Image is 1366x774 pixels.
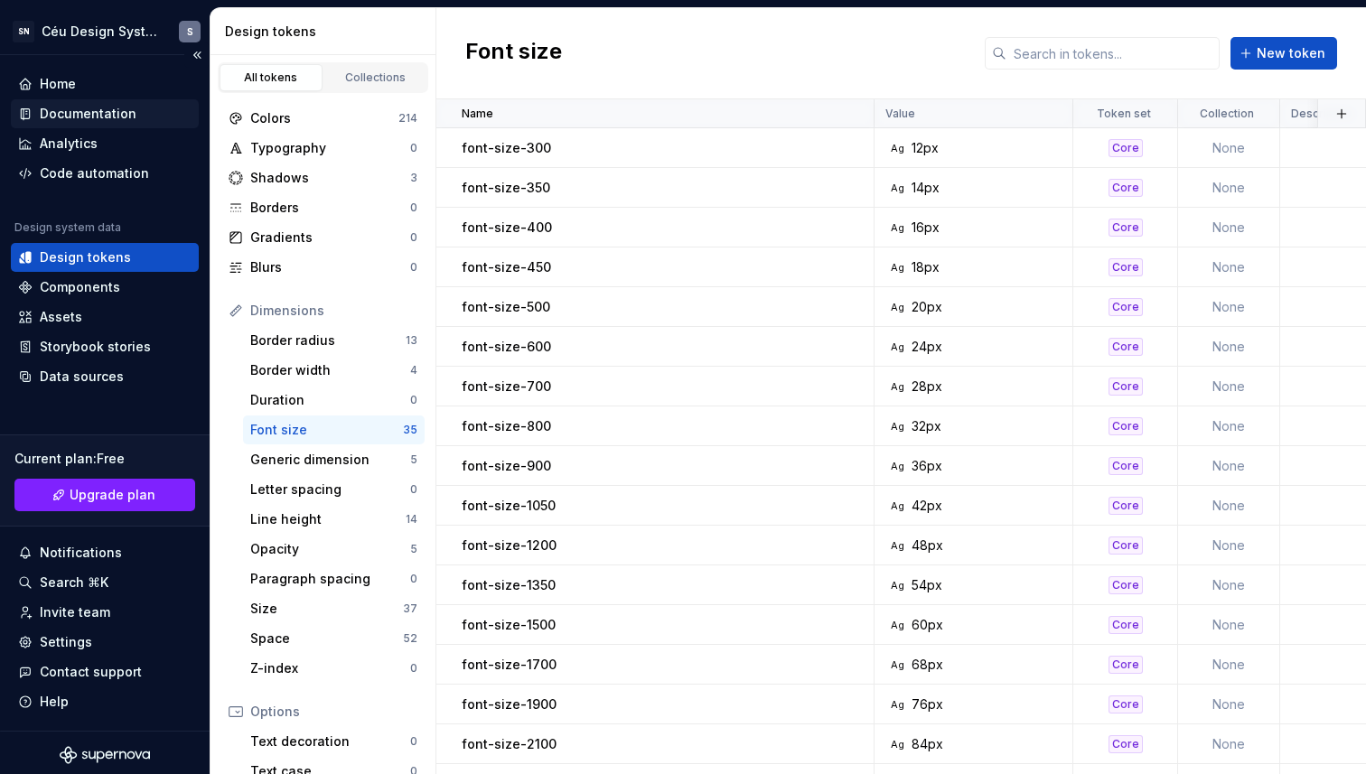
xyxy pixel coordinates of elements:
a: Upgrade plan [14,479,195,511]
div: 0 [410,260,417,275]
p: Collection [1200,107,1254,121]
div: 28px [912,378,942,396]
div: 13 [406,333,417,348]
div: Border width [250,361,410,379]
div: Ag [890,181,904,195]
a: Z-index0 [243,654,425,683]
a: Storybook stories [11,332,199,361]
div: Design tokens [40,248,131,266]
div: Core [1109,616,1143,634]
a: Opacity5 [243,535,425,564]
a: Typography0 [221,134,425,163]
div: Typography [250,139,410,157]
td: None [1178,168,1280,208]
p: font-size-900 [462,457,551,475]
div: 60px [912,616,943,634]
td: None [1178,208,1280,247]
div: Core [1109,695,1143,713]
div: Core [1109,735,1143,753]
div: Ag [890,141,904,155]
div: Core [1109,417,1143,435]
button: Search ⌘K [11,568,199,597]
div: Text decoration [250,732,410,751]
a: Border radius13 [243,326,425,355]
td: None [1178,367,1280,406]
div: 32px [912,417,941,435]
div: Core [1109,536,1143,555]
button: New token [1230,37,1337,70]
div: SN [13,21,34,42]
div: Search ⌘K [40,574,108,592]
div: Core [1109,656,1143,674]
a: Code automation [11,159,199,188]
div: 0 [410,661,417,676]
button: Notifications [11,538,199,567]
div: 5 [410,542,417,556]
p: font-size-1350 [462,576,556,594]
div: Ag [890,618,904,632]
div: Ag [890,260,904,275]
div: Colors [250,109,398,127]
div: Letter spacing [250,480,410,499]
td: None [1178,446,1280,486]
p: font-size-350 [462,179,550,197]
div: Ag [890,379,904,394]
div: 52 [403,631,417,646]
div: Data sources [40,368,124,386]
div: Invite team [40,603,110,621]
button: Contact support [11,657,199,686]
span: Upgrade plan [70,486,155,504]
a: Gradients0 [221,223,425,252]
div: 0 [410,200,417,215]
div: Design system data [14,220,121,235]
a: Home [11,70,199,98]
a: Duration0 [243,386,425,415]
div: 54px [912,576,942,594]
p: font-size-700 [462,378,551,396]
div: 14px [912,179,940,197]
a: Size37 [243,594,425,623]
div: 16px [912,219,940,237]
p: font-size-500 [462,298,550,316]
p: Description [1291,107,1353,121]
div: Core [1109,219,1143,237]
div: 20px [912,298,942,316]
div: Core [1109,139,1143,157]
td: None [1178,247,1280,287]
div: Core [1109,179,1143,197]
a: Documentation [11,99,199,128]
button: Help [11,687,199,716]
p: font-size-1700 [462,656,557,674]
div: Assets [40,308,82,326]
a: Shadows3 [221,163,425,192]
div: 4 [410,363,417,378]
div: 0 [410,393,417,407]
a: Font size35 [243,415,425,444]
div: Core [1109,497,1143,515]
div: Settings [40,633,92,651]
div: Ag [890,300,904,314]
div: 0 [410,482,417,497]
div: Borders [250,199,410,217]
p: Token set [1097,107,1151,121]
a: Components [11,273,199,302]
td: None [1178,605,1280,645]
div: Generic dimension [250,451,410,469]
div: 0 [410,734,417,749]
div: Border radius [250,331,406,350]
div: Size [250,600,403,618]
div: Ag [890,578,904,592]
div: 76px [912,695,943,713]
div: Core [1109,576,1143,594]
div: Storybook stories [40,338,151,356]
td: None [1178,128,1280,168]
div: 18px [912,258,940,276]
svg: Supernova Logo [60,746,150,764]
a: Invite team [11,598,199,627]
div: Ag [890,220,904,235]
div: Home [40,75,76,93]
div: Options [250,703,417,721]
td: None [1178,565,1280,605]
div: Ag [890,419,904,434]
div: Core [1109,298,1143,316]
